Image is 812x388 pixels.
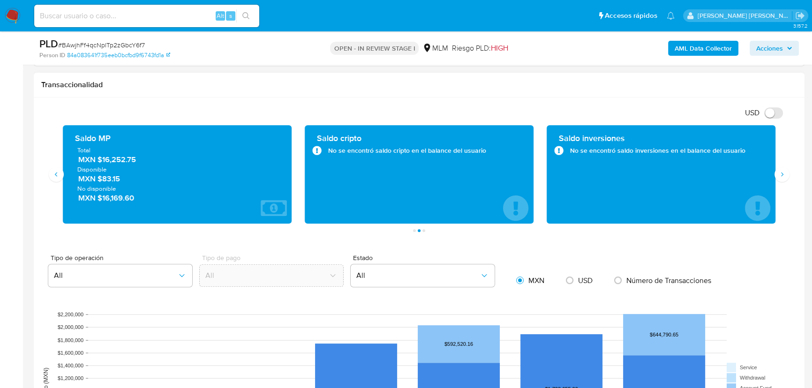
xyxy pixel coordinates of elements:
[67,51,170,60] a: 84a083641f735eeb0bcfbd9f6743fd1a
[793,22,807,30] span: 3.157.2
[330,42,419,55] p: OPEN - IN REVIEW STAGE I
[795,11,805,21] a: Salir
[41,80,797,90] h1: Transaccionalidad
[236,9,256,22] button: search-icon
[605,11,657,21] span: Accesos rápidos
[58,40,145,50] span: # BAwjhFf4qcNplTp2zGbcY6f7
[39,51,65,60] b: Person ID
[698,11,792,20] p: michelleangelica.rodriguez@mercadolibre.com.mx
[490,43,508,53] span: HIGH
[422,43,448,53] div: MLM
[750,41,799,56] button: Acciones
[675,41,732,56] b: AML Data Collector
[39,36,58,51] b: PLD
[756,41,783,56] span: Acciones
[668,41,738,56] button: AML Data Collector
[451,43,508,53] span: Riesgo PLD:
[34,10,259,22] input: Buscar usuario o caso...
[667,12,675,20] a: Notificaciones
[229,11,232,20] span: s
[217,11,224,20] span: Alt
